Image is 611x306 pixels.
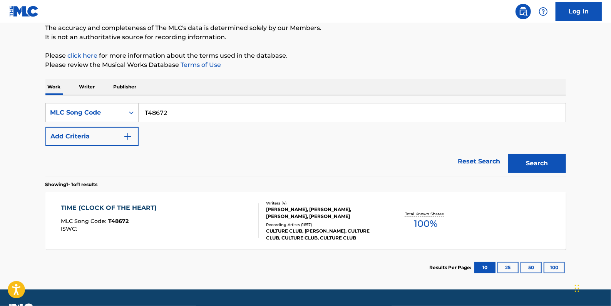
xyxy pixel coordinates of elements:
button: Search [508,154,566,173]
p: Publisher [111,79,139,95]
iframe: Chat Widget [572,269,611,306]
button: 25 [497,262,519,273]
form: Search Form [45,103,566,177]
div: [PERSON_NAME], [PERSON_NAME], [PERSON_NAME], [PERSON_NAME] [266,206,382,220]
button: 10 [474,262,495,273]
p: Please review the Musical Works Database [45,60,566,70]
a: Terms of Use [179,61,221,68]
div: Recording Artists ( 1657 ) [266,222,382,228]
div: Writers ( 4 ) [266,200,382,206]
img: 9d2ae6d4665cec9f34b9.svg [123,132,132,141]
p: Writer [77,79,97,95]
a: Log In [556,2,602,21]
div: TIME (CLOCK OF THE HEART) [61,203,161,213]
div: MLC Song Code [50,108,120,117]
div: Help [536,4,551,19]
img: search [519,7,528,16]
button: 50 [521,262,542,273]
span: T48672 [108,218,129,225]
p: Please for more information about the terms used in the database. [45,51,566,60]
p: Results Per Page: [430,264,474,271]
p: It is not an authoritative source for recording information. [45,33,566,42]
img: MLC Logo [9,6,39,17]
button: 100 [544,262,565,273]
div: Drag [575,277,579,300]
img: help [539,7,548,16]
a: Public Search [516,4,531,19]
span: ISWC : [61,225,79,232]
span: 100 % [414,217,437,231]
button: Add Criteria [45,127,139,146]
a: TIME (CLOCK OF THE HEART)MLC Song Code:T48672ISWC:Writers (4)[PERSON_NAME], [PERSON_NAME], [PERSO... [45,192,566,249]
span: MLC Song Code : [61,218,108,225]
a: click here [68,52,98,59]
a: Reset Search [454,153,504,170]
p: Total Known Shares: [405,211,446,217]
p: The accuracy and completeness of The MLC's data is determined solely by our Members. [45,23,566,33]
p: Work [45,79,63,95]
p: Showing 1 - 1 of 1 results [45,181,98,188]
div: CULTURE CLUB, [PERSON_NAME], CULTURE CLUB, CULTURE CLUB, CULTURE CLUB [266,228,382,241]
